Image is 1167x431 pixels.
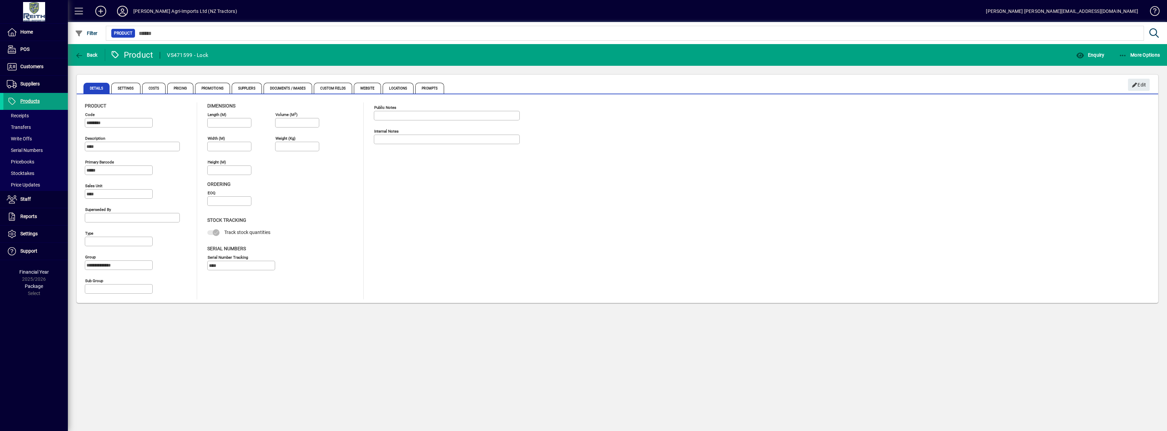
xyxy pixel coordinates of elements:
mat-label: Sub group [85,278,103,283]
span: Suppliers [232,83,262,94]
span: Custom Fields [314,83,352,94]
span: Ordering [207,181,231,187]
mat-label: Height (m) [208,160,226,164]
span: Back [75,52,98,58]
mat-label: Serial Number tracking [208,255,248,259]
mat-label: Width (m) [208,136,225,141]
div: Product [110,50,153,60]
span: More Options [1119,52,1160,58]
mat-label: Group [85,255,96,259]
span: Stocktakes [7,171,34,176]
button: Back [73,49,99,61]
span: Financial Year [19,269,49,275]
mat-label: Public Notes [374,105,396,110]
span: Settings [20,231,38,236]
mat-label: Internal Notes [374,129,399,134]
div: VS471599 - Lock [167,50,208,61]
mat-label: Type [85,231,93,236]
span: Price Updates [7,182,40,188]
span: Stock Tracking [207,217,246,223]
a: Reports [3,208,68,225]
span: Locations [383,83,414,94]
div: [PERSON_NAME] Agri-Imports Ltd (NZ Tractors) [133,6,237,17]
span: Serial Numbers [207,246,246,251]
a: Knowledge Base [1145,1,1159,23]
span: Edit [1132,79,1146,91]
span: Transfers [7,124,31,130]
button: More Options [1117,49,1162,61]
a: Receipts [3,110,68,121]
mat-label: Primary barcode [85,160,114,164]
span: Receipts [7,113,29,118]
a: Write Offs [3,133,68,144]
span: Product [85,103,106,109]
span: Suppliers [20,81,40,86]
mat-label: Weight (Kg) [275,136,295,141]
span: Enquiry [1076,52,1104,58]
a: Customers [3,58,68,75]
span: Home [20,29,33,35]
span: Filter [75,31,98,36]
span: Customers [20,64,43,69]
span: Pricing [167,83,193,94]
span: Staff [20,196,31,202]
div: [PERSON_NAME] [PERSON_NAME][EMAIL_ADDRESS][DOMAIN_NAME] [986,6,1138,17]
a: Stocktakes [3,168,68,179]
span: Write Offs [7,136,32,141]
span: POS [20,46,30,52]
mat-label: Superseded by [85,207,111,212]
span: Costs [142,83,166,94]
span: Product [114,30,132,37]
a: Price Updates [3,179,68,191]
mat-label: Length (m) [208,112,226,117]
span: Serial Numbers [7,148,43,153]
span: Dimensions [207,103,235,109]
a: Suppliers [3,76,68,93]
span: Prompts [415,83,444,94]
span: Details [83,83,110,94]
span: Website [354,83,381,94]
span: Settings [111,83,140,94]
mat-label: Volume (m ) [275,112,298,117]
button: Filter [73,27,99,39]
a: Staff [3,191,68,208]
a: POS [3,41,68,58]
mat-label: EOQ [208,191,215,195]
a: Home [3,24,68,41]
span: Documents / Images [264,83,312,94]
a: Transfers [3,121,68,133]
span: Support [20,248,37,254]
a: Settings [3,226,68,242]
span: Products [20,98,40,104]
a: Support [3,243,68,260]
span: Track stock quantities [224,230,270,235]
sup: 3 [294,112,296,115]
button: Edit [1128,79,1150,91]
span: Pricebooks [7,159,34,164]
span: Promotions [195,83,230,94]
a: Serial Numbers [3,144,68,156]
mat-label: Sales unit [85,183,102,188]
span: Package [25,283,43,289]
span: Reports [20,214,37,219]
app-page-header-button: Back [68,49,105,61]
a: Pricebooks [3,156,68,168]
mat-label: Code [85,112,95,117]
button: Enquiry [1074,49,1106,61]
button: Profile [112,5,133,17]
button: Add [90,5,112,17]
mat-label: Description [85,136,105,141]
